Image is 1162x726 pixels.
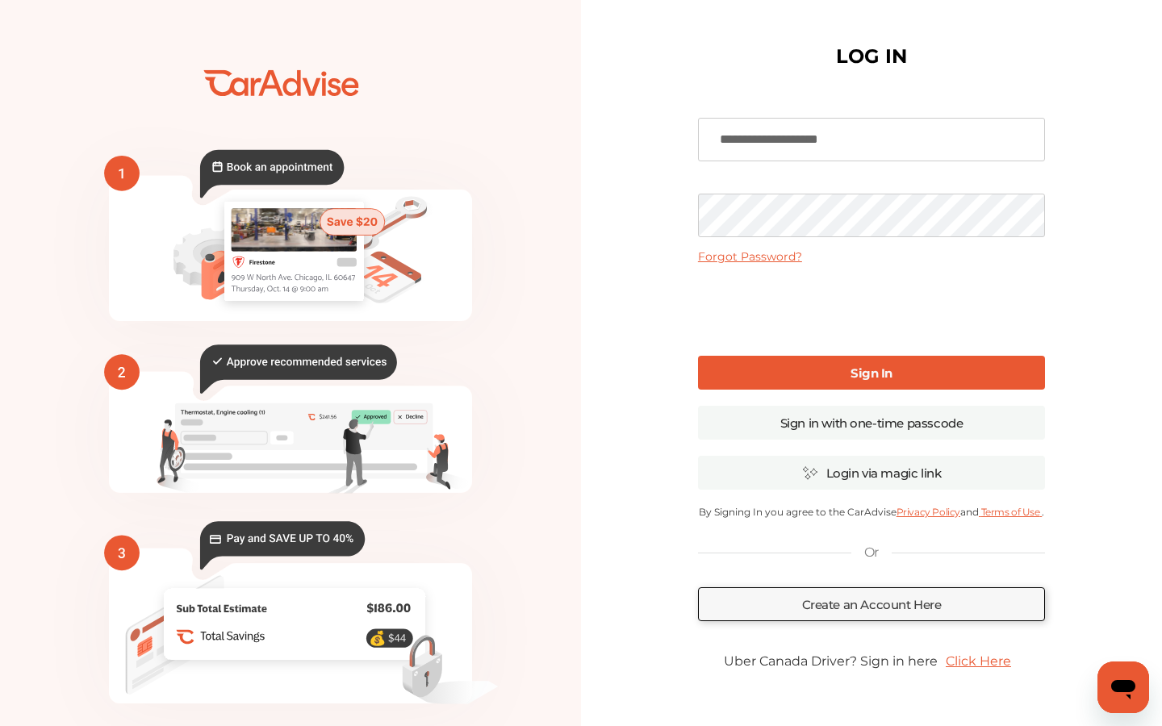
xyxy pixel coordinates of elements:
a: Sign In [698,356,1045,390]
img: magic_icon.32c66aac.svg [802,465,818,481]
p: By Signing In you agree to the CarAdvise and . [698,506,1045,518]
p: Or [864,544,879,561]
a: Login via magic link [698,456,1045,490]
a: Privacy Policy [897,506,960,518]
b: Sign In [851,365,892,381]
iframe: reCAPTCHA [749,277,994,340]
h1: LOG IN [836,48,907,65]
a: Forgot Password? [698,249,802,264]
a: Terms of Use [979,506,1042,518]
a: Sign in with one-time passcode [698,406,1045,440]
a: Create an Account Here [698,587,1045,621]
iframe: Button to launch messaging window [1097,661,1149,713]
a: Click Here [938,645,1019,677]
span: Uber Canada Driver? Sign in here [724,653,938,669]
text: 💰 [369,630,387,647]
